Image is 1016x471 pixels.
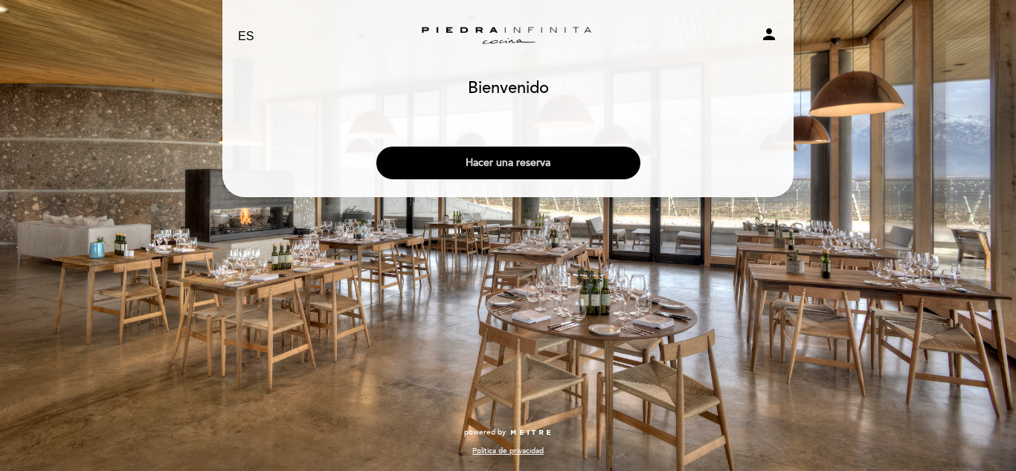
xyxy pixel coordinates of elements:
[468,80,549,97] h1: Bienvenido
[464,427,506,438] span: powered by
[415,16,601,57] a: Zuccardi [PERSON_NAME][GEOGRAPHIC_DATA] - Restaurant [GEOGRAPHIC_DATA]
[760,25,778,43] i: person
[464,427,552,438] a: powered by
[376,147,640,179] button: Hacer una reserva
[472,446,544,456] a: Política de privacidad
[509,429,552,437] img: MEITRE
[760,25,778,48] button: person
